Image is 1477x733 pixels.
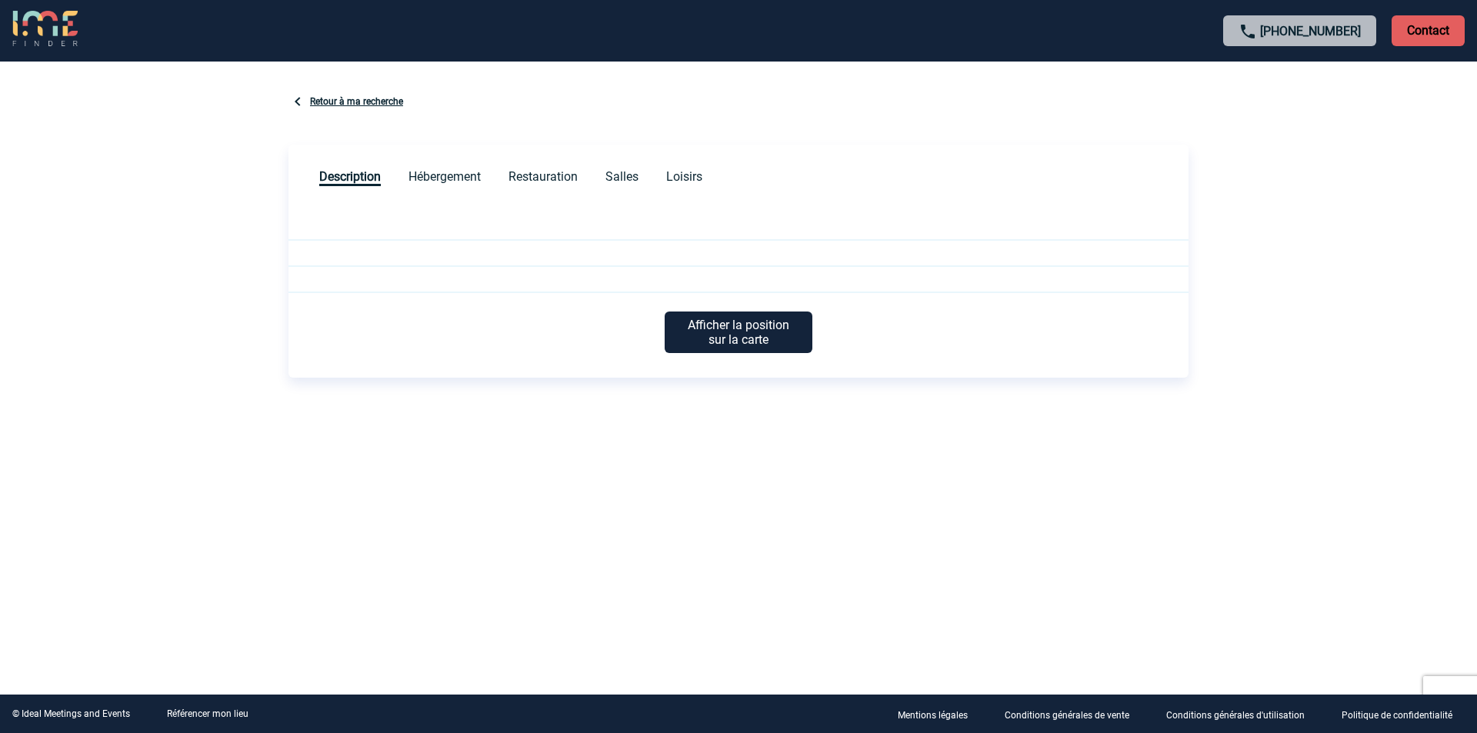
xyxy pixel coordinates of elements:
span: Loisirs [666,169,702,184]
p: Afficher la position sur la carte [665,312,812,353]
a: Retour à ma recherche [310,96,403,107]
a: [PHONE_NUMBER] [1260,24,1361,38]
p: Conditions générales de vente [1005,710,1129,721]
a: Politique de confidentialité [1329,707,1477,721]
span: Salles [605,169,638,184]
p: Contact [1392,15,1465,46]
a: Conditions générales d'utilisation [1154,707,1329,721]
a: Conditions générales de vente [992,707,1154,721]
span: Description [319,169,381,186]
span: Hébergement [408,169,481,184]
p: Mentions légales [898,710,968,721]
a: Référencer mon lieu [167,708,248,719]
p: Politique de confidentialité [1342,710,1452,721]
p: Conditions générales d'utilisation [1166,710,1305,721]
a: Mentions légales [885,707,992,721]
img: call-24-px.png [1239,22,1257,41]
span: Restauration [508,169,578,184]
div: © Ideal Meetings and Events [12,708,130,719]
